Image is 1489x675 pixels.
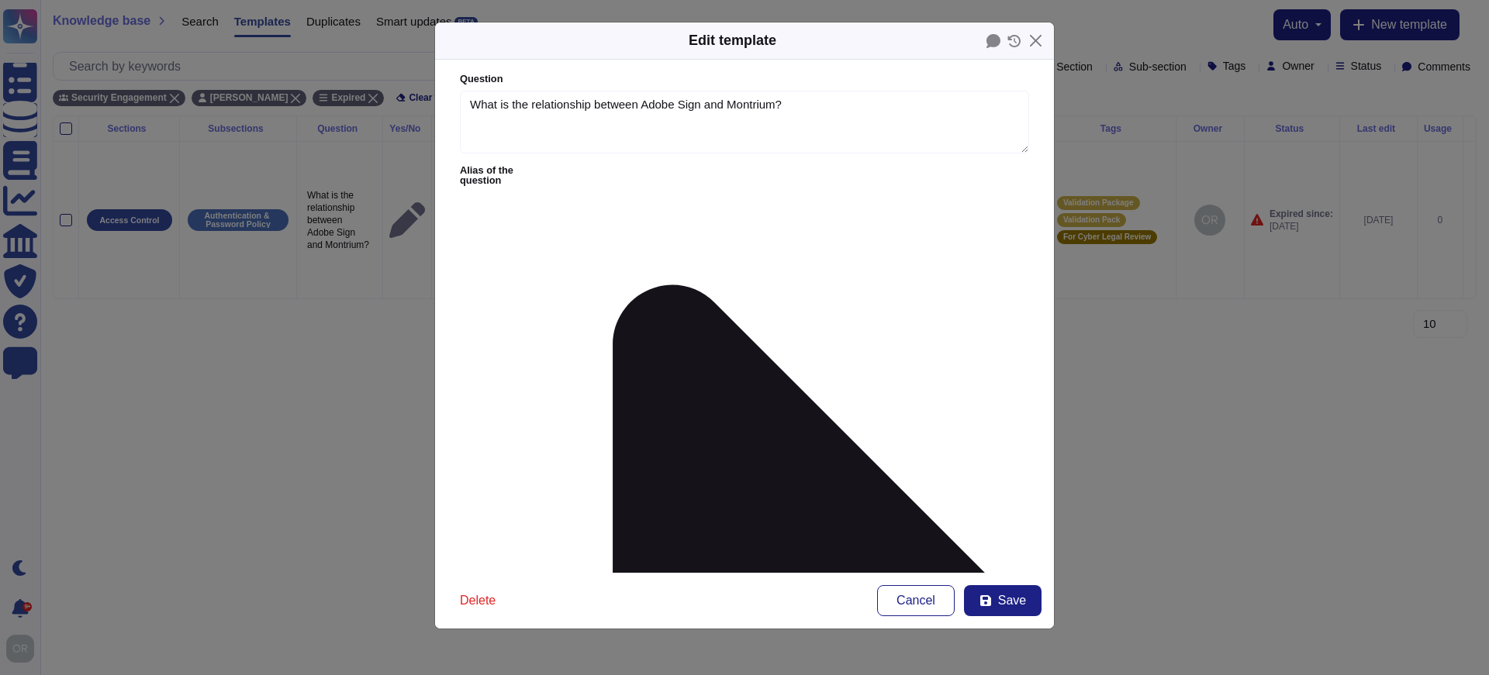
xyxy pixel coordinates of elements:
[460,594,496,607] span: Delete
[447,585,508,616] button: Delete
[877,585,955,616] button: Cancel
[897,594,935,607] span: Cancel
[1024,29,1048,53] button: Close
[998,594,1026,607] span: Save
[689,30,776,51] div: Edit template
[460,91,1029,154] textarea: What is the relationship between Adobe Sign and Montrium?
[460,74,1029,84] label: Question
[964,585,1042,616] button: Save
